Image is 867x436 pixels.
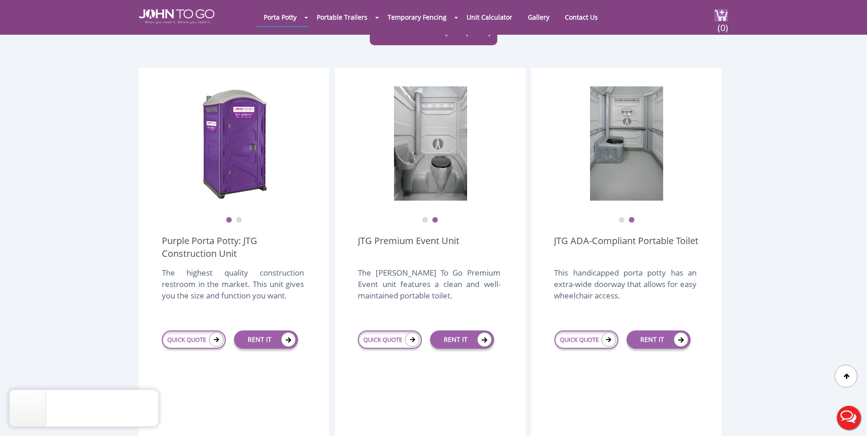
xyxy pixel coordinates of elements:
div: The [PERSON_NAME] To Go Premium Event unit features a clean and well-maintained portable toilet. [358,267,500,311]
a: QUICK QUOTE [162,330,226,349]
button: 1 of 2 [422,217,428,223]
button: 1 of 2 [618,217,625,223]
img: JOHN to go [139,9,214,24]
button: Live Chat [830,399,867,436]
button: 1 of 2 [226,217,232,223]
a: QUICK QUOTE [358,330,422,349]
a: RENT IT [627,330,691,349]
a: Portable Trailers [310,8,374,26]
a: Gallery [521,8,556,26]
a: JTG ADA-Compliant Portable Toilet [554,234,698,260]
button: 2 of 2 [432,217,438,223]
span: (0) [717,14,728,34]
a: QUICK QUOTE [554,330,618,349]
div: The highest quality construction restroom in the market. This unit gives you the size and functio... [162,267,304,311]
a: Temporary Fencing [381,8,453,26]
a: Unit Calculator [460,8,519,26]
a: Purple Porta Potty: JTG Construction Unit [162,234,306,260]
img: cart a [714,9,728,21]
a: Porta Potty [257,8,303,26]
a: RENT IT [430,330,494,349]
button: 2 of 2 [628,217,635,223]
a: Contact Us [558,8,605,26]
a: JTG Premium Event Unit [358,234,459,260]
div: This handicapped porta potty has an extra-wide doorway that allows for easy wheelchair access. [554,267,696,311]
button: 2 of 2 [236,217,242,223]
a: RENT IT [234,330,298,349]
